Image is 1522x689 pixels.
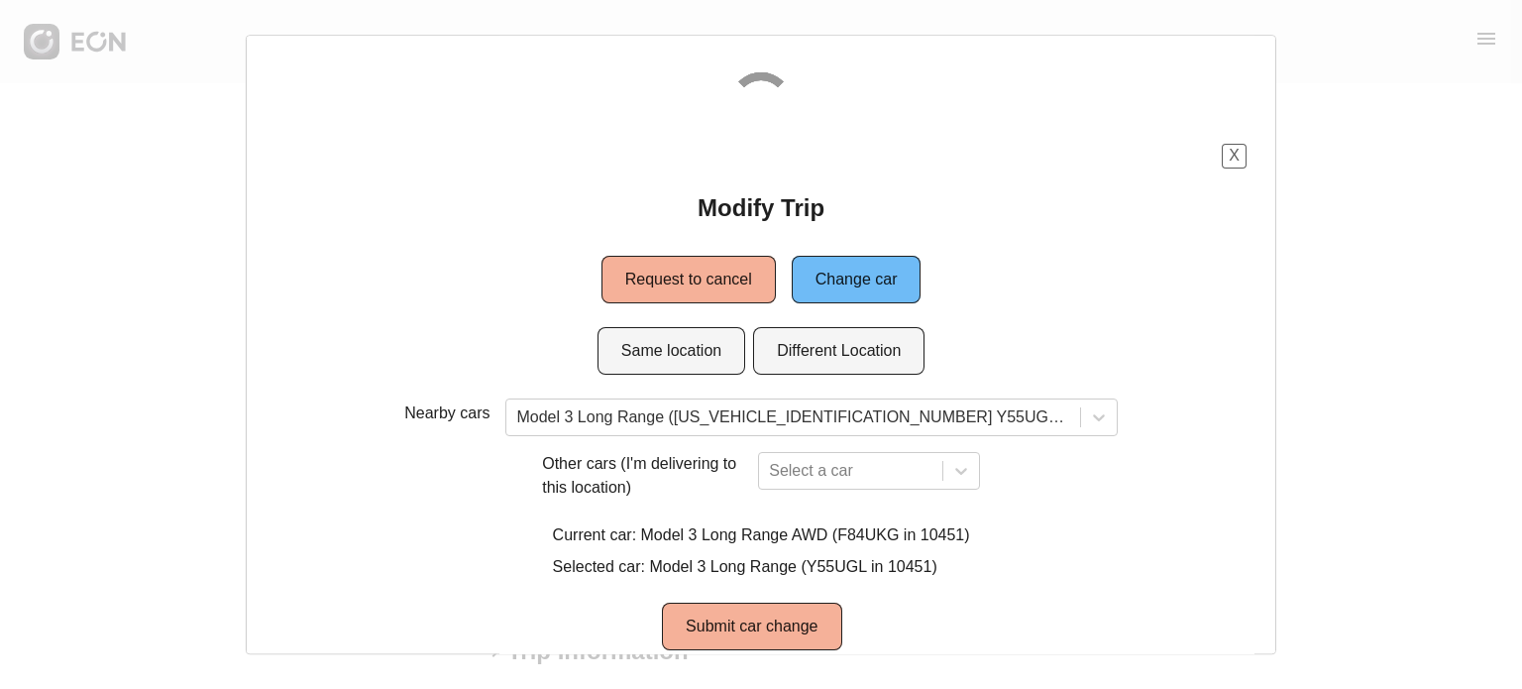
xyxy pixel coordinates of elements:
h2: Modify Trip [698,192,824,224]
button: Submit car change [662,603,841,650]
button: Request to cancel [601,256,776,303]
button: Different Location [753,327,924,375]
button: Same location [598,327,745,375]
p: Nearby cars [404,402,489,425]
button: X [1222,144,1247,169]
p: Selected car: Model 3 Long Range (Y55UGL in 10451) [553,555,970,579]
p: Other cars (I'm delivering to this location) [542,452,750,500]
button: Change car [792,256,922,303]
p: Current car: Model 3 Long Range AWD (F84UKG in 10451) [553,523,970,547]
